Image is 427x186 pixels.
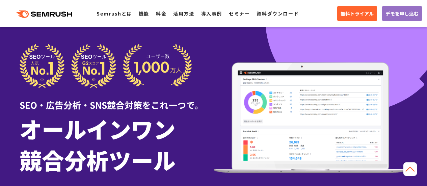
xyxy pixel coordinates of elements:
[156,10,166,17] a: 料金
[385,10,419,17] span: デモを申し込む
[97,10,132,17] a: Semrushとは
[341,10,374,17] span: 無料トライアル
[229,10,250,17] a: セミナー
[337,6,377,21] a: 無料トライアル
[20,113,214,175] h1: オールインワン 競合分析ツール
[139,10,149,17] a: 機能
[201,10,222,17] a: 導入事例
[257,10,299,17] a: 資料ダウンロード
[173,10,194,17] a: 活用方法
[382,6,422,21] a: デモを申し込む
[20,88,214,111] div: SEO・広告分析・SNS競合対策をこれ一つで。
